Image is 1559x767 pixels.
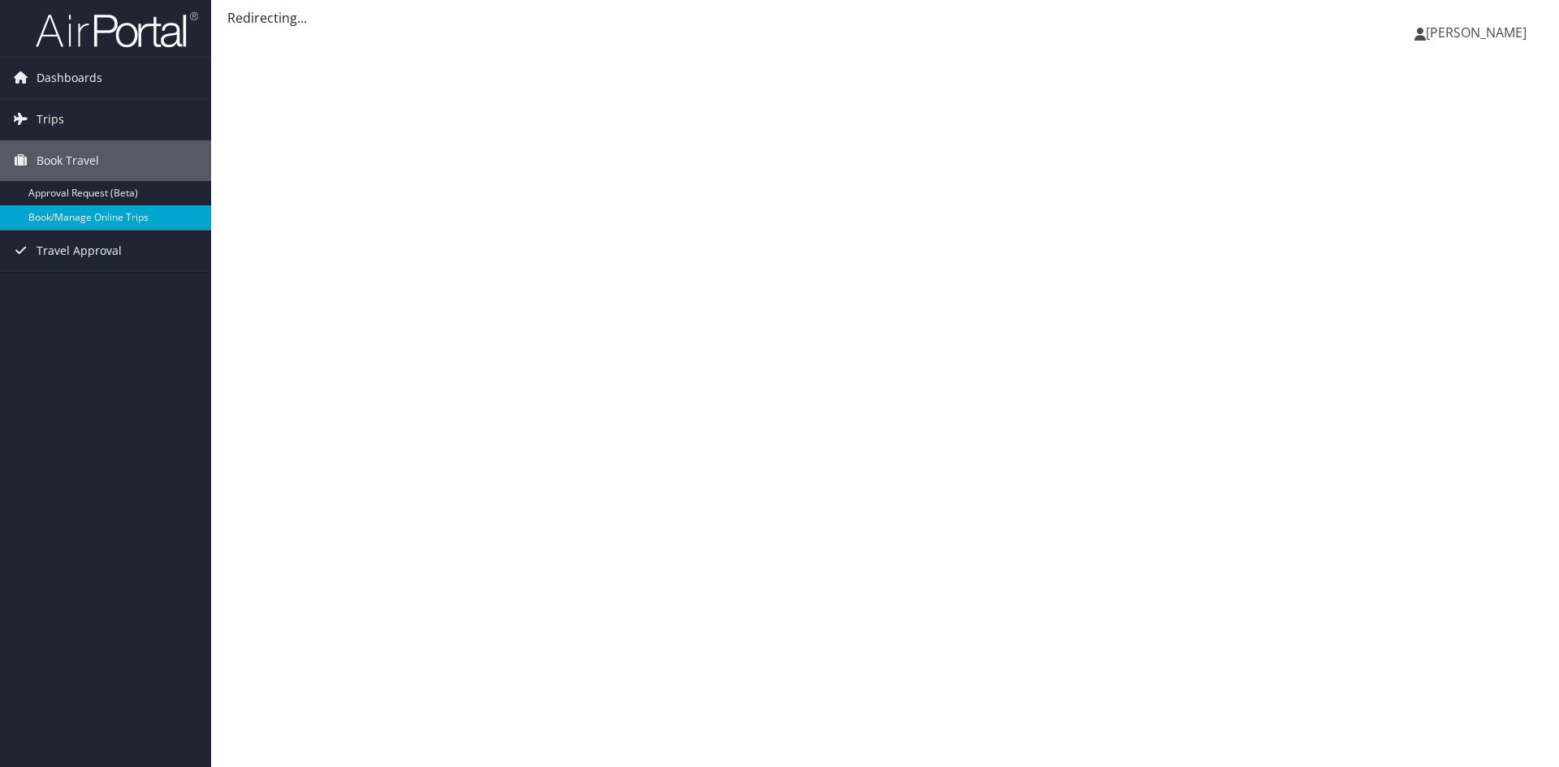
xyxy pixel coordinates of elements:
[1426,24,1527,41] span: [PERSON_NAME]
[1414,8,1543,57] a: [PERSON_NAME]
[36,11,198,49] img: airportal-logo.png
[37,140,99,181] span: Book Travel
[37,99,64,140] span: Trips
[227,8,1543,28] div: Redirecting...
[37,58,102,98] span: Dashboards
[37,231,122,271] span: Travel Approval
